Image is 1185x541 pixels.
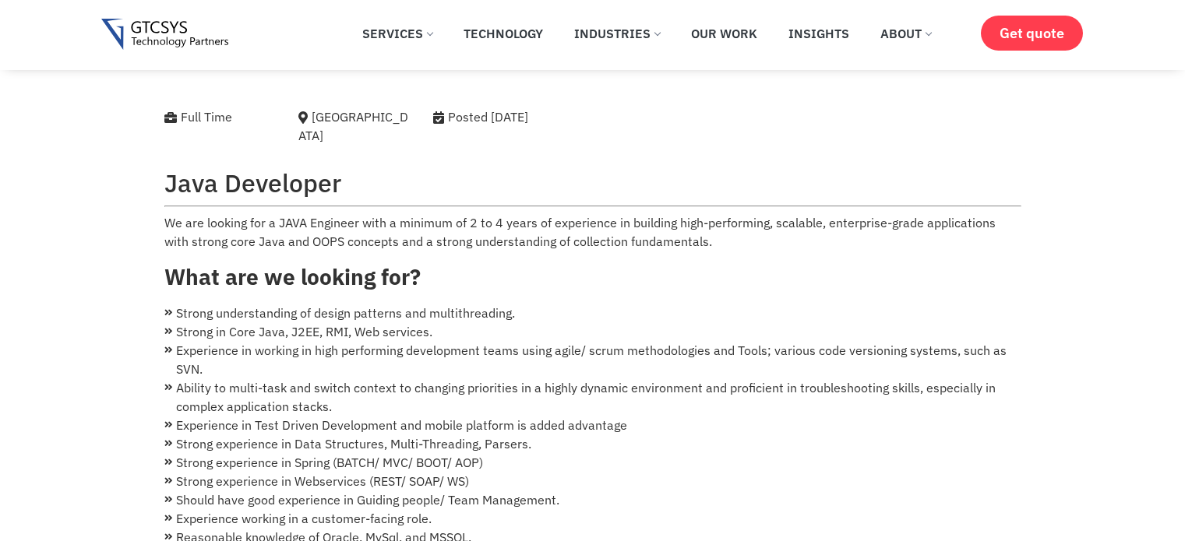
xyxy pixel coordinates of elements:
li: Strong understanding of design patterns and multithreading. [164,304,1021,322]
strong: What are we looking for? [164,262,421,291]
iframe: chat widget [1120,479,1169,525]
li: Strong experience in Spring (BATCH/ MVC/ BOOT/ AOP) [164,453,1021,472]
h2: Java Developer [164,168,1021,198]
a: Our Work [679,16,769,51]
iframe: chat widget [889,234,1169,471]
div: Posted [DATE] [433,107,612,126]
a: Insights [777,16,861,51]
a: Services [351,16,444,51]
a: Technology [452,16,555,51]
li: Should have good experience in Guiding people/ Team Management. [164,490,1021,509]
img: Gtcsys logo [101,19,228,51]
li: Experience in Test Driven Development and mobile platform is added advantage [164,416,1021,434]
li: Experience working in a customer-facing role. [164,509,1021,528]
a: About [869,16,943,51]
li: Strong in Core Java, J2EE, RMI, Web services. [164,322,1021,341]
p: We are looking for a JAVA Engineer with a minimum of 2 to 4 years of experience in building high-... [164,213,1021,251]
li: Ability to multi-task and switch context to changing priorities in a highly dynamic environment a... [164,378,1021,416]
li: Experience in working in high performing development teams using agile/ scrum methodologies and T... [164,341,1021,378]
li: Strong experience in Webservices (REST/ SOAP/ WS) [164,472,1021,490]
div: [GEOGRAPHIC_DATA] [298,107,410,145]
a: Get quote [981,16,1083,51]
li: Strong experience in Data Structures, Multi-Threading, Parsers. [164,434,1021,453]
a: Industries [563,16,672,51]
div: Full Time [164,107,276,126]
span: Get quote [1000,25,1064,41]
